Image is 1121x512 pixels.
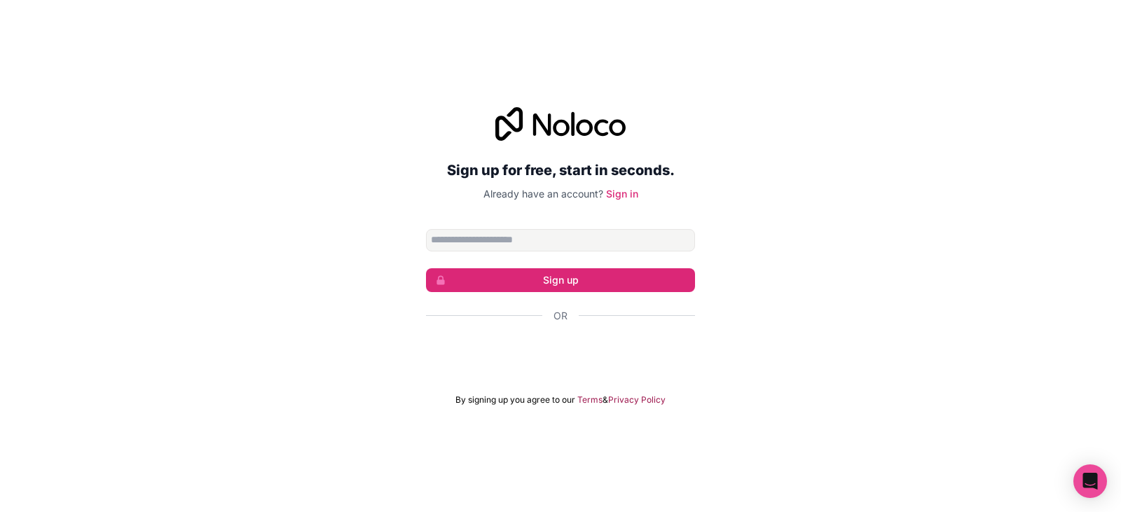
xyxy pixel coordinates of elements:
div: Open Intercom Messenger [1073,464,1107,498]
a: Privacy Policy [608,394,666,406]
iframe: Sign in with Google Button [419,338,702,369]
a: Sign in [606,188,638,200]
span: Or [553,309,568,323]
span: By signing up you agree to our [455,394,575,406]
span: Already have an account? [483,188,603,200]
input: Email address [426,229,695,251]
h2: Sign up for free, start in seconds. [426,158,695,183]
a: Terms [577,394,603,406]
button: Sign up [426,268,695,292]
span: & [603,394,608,406]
